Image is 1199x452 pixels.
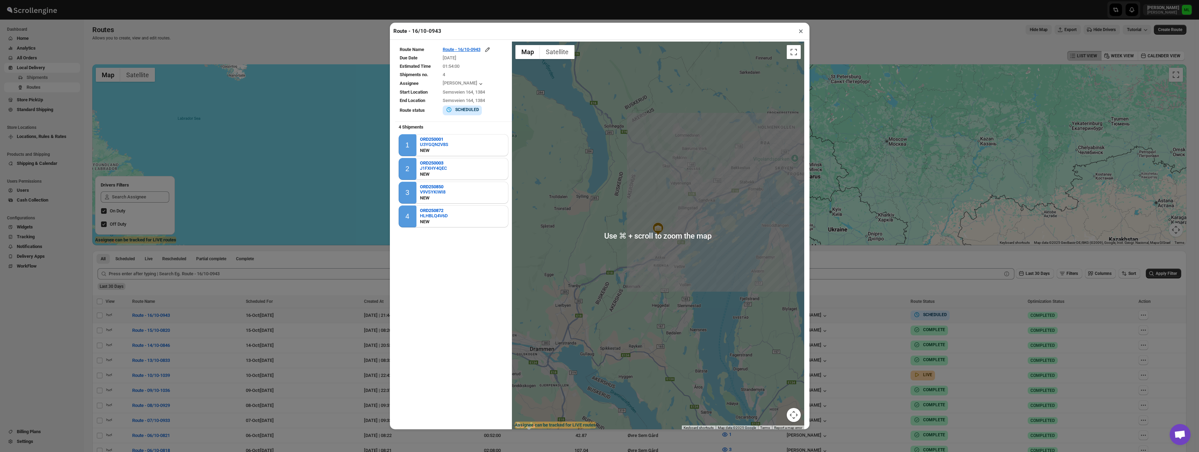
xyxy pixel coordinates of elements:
span: [DATE] [443,55,456,60]
button: ORD250003 [420,160,447,166]
h2: Route - 16/10-0943 [393,28,441,35]
button: [PERSON_NAME] [443,80,484,87]
b: ORD250003 [420,160,443,166]
span: Route Name [400,47,424,52]
span: Semsveien 164, 1384 [443,98,485,103]
button: U3YGQN2V8S [420,142,448,147]
button: SCHEDULED [445,106,479,113]
button: ORD250001 [420,137,448,142]
button: ORD250850 [420,184,445,189]
b: SCHEDULED [455,107,479,112]
div: 3 [406,189,409,197]
span: 01:54:00 [443,64,459,69]
a: Report a map error [774,426,802,430]
span: 4 [443,72,445,77]
button: V9VSYKIWI8 [420,189,445,195]
a: Terms (opens in new tab) [760,426,770,430]
button: Show satellite imagery [540,45,574,59]
span: End Location [400,98,425,103]
span: Semsveien 164, 1384 [443,89,485,95]
button: Keyboard shortcuts [684,425,714,430]
b: ORD250001 [420,137,443,142]
b: 4 Shipments [395,121,427,133]
div: NEW [420,171,447,178]
button: J1FXHY4QEC [420,166,447,171]
div: Open chat [1170,424,1191,445]
button: Toggle fullscreen view [787,45,801,59]
img: Google [514,421,537,430]
label: Assignee can be tracked for LIVE routes [515,422,596,429]
span: Shipments no. [400,72,428,77]
span: Estimated Time [400,64,431,69]
b: ORD250872 [420,208,443,213]
span: Start Location [400,89,428,95]
b: ORD250850 [420,184,443,189]
a: Open this area in Google Maps (opens a new window) [514,421,537,430]
button: HLHBLQ4V6D [420,213,448,218]
div: NEW [420,195,445,202]
div: NEW [420,147,448,154]
button: ORD250872 [420,208,448,213]
span: Due Date [400,55,417,60]
div: 1 [406,141,409,149]
div: NEW [420,218,448,225]
button: Show street map [515,45,540,59]
span: Map data ©2025 Google [718,426,756,430]
span: Route status [400,108,425,113]
button: Map camera controls [787,408,801,422]
span: Assignee [400,81,419,86]
button: × [796,26,806,36]
div: 4 [406,212,409,220]
button: Route - 16/10-0943 [443,46,491,53]
div: 2 [406,165,409,173]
